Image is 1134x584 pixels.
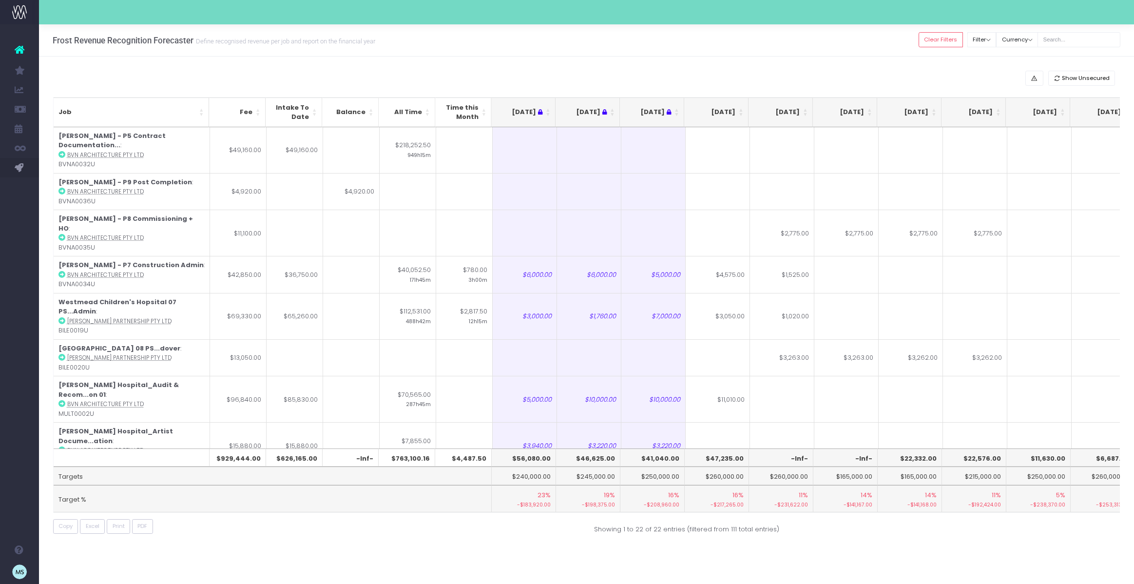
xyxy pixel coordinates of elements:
small: -$208,960.00 [625,500,679,509]
td: $11,100.00 [210,210,267,256]
th: Balance: activate to sort column ascending [322,97,379,127]
td: $65,260.00 [267,293,323,339]
span: 11% [992,490,1001,500]
abbr: Billard Leece Partnership Pty Ltd [67,354,172,362]
abbr: BVN Architecture Pty Ltd [67,400,144,408]
small: -$238,370.00 [1011,500,1065,509]
strong: [PERSON_NAME] - P7 Construction Admin [58,260,204,270]
td: $4,575.00 [686,256,750,293]
strong: [PERSON_NAME] Hospital_Artist Docume...ation [58,427,173,446]
td: $49,160.00 [210,127,267,173]
small: 3h00m [468,275,487,284]
small: 171h45m [410,275,431,284]
td: $3,262.00 [879,339,943,376]
th: $46,625.00 [556,448,620,467]
td: $7,855.00 [380,422,436,468]
td: $96,840.00 [210,376,267,422]
abbr: BVN Architecture Pty Ltd [67,234,144,242]
th: $11,630.00 [1006,448,1071,467]
td: $2,775.00 [814,210,879,256]
th: -Inf- [813,448,878,467]
small: -$141,168.00 [883,500,937,509]
td: : MULT0002U [54,376,210,422]
small: -$183,920.00 [497,500,551,509]
th: -Inf- [323,448,379,467]
td: $2,775.00 [879,210,943,256]
th: Nov 25: activate to sort column ascending [749,97,813,127]
th: Feb 26: activate to sort column ascending [942,97,1006,127]
td: $3,220.00 [621,422,686,468]
abbr: BVN Architecture Pty Ltd [67,151,144,159]
td: $1,760.00 [557,293,621,339]
th: Job: activate to sort column ascending [54,97,210,127]
td: $49,160.00 [267,127,323,173]
span: 5% [1056,490,1065,500]
td: : BILE0019U [54,293,210,339]
span: 19% [604,490,615,500]
td: $240,000.00 [492,467,556,485]
td: $36,750.00 [267,256,323,293]
strong: [PERSON_NAME] - P9 Post Completion [58,177,192,187]
td: $780.00 [436,256,493,293]
td: $11,010.00 [686,376,750,422]
th: $47,235.00 [685,448,749,467]
th: $22,576.00 [942,448,1006,467]
td: $6,000.00 [557,256,621,293]
th: $22,332.00 [878,448,942,467]
td: $260,000.00 [685,467,749,485]
td: $3,263.00 [750,339,814,376]
span: 23% [538,490,551,500]
strong: [PERSON_NAME] - P8 Commissioning + HO [58,214,193,233]
td: $6,000.00 [493,256,557,293]
td: : BVNA0036U [54,173,210,210]
td: $2,775.00 [750,210,814,256]
td: $4,920.00 [323,173,380,210]
td: $2,817.50 [436,293,493,339]
small: -$141,167.00 [818,500,872,509]
span: 11% [799,490,808,500]
small: 36h30m [408,446,431,454]
input: Search... [1038,32,1120,47]
th: Sep 25 : activate to sort column ascending [620,97,684,127]
span: 14% [861,490,872,500]
td: $42,850.00 [210,256,267,293]
th: $763,100.16 [379,448,435,467]
small: 488h42m [406,316,431,325]
td: $13,050.00 [210,339,267,376]
td: $15,880.00 [210,422,267,468]
td: : BVNA0034U [54,256,210,293]
strong: [GEOGRAPHIC_DATA] 08 PS...dover [58,344,180,353]
abbr: BVN Architecture Pty Ltd [67,271,144,279]
button: Currency [996,32,1038,47]
th: $626,165.00 [266,448,323,467]
th: All Time: activate to sort column ascending [379,97,435,127]
td: : BILE0020U [54,339,210,376]
td: $1,525.00 [750,256,814,293]
h3: Frost Revenue Recognition Forecaster [53,36,375,45]
button: Excel [80,519,105,534]
td: $4,920.00 [210,173,267,210]
th: Mar 26: activate to sort column ascending [1006,97,1070,127]
span: PDF [137,522,147,530]
td: $10,000.00 [557,376,621,422]
td: : BVNA0032U [54,127,210,173]
td: $260,000.00 [749,467,813,485]
td: $250,000.00 [620,467,685,485]
span: Print [113,522,125,530]
img: images/default_profile_image.png [12,565,27,579]
td: Target % [54,485,492,512]
button: Show Unsecured [1048,71,1115,86]
td: $165,000.00 [813,467,878,485]
span: Show Unsecured [1062,74,1110,82]
td: $69,330.00 [210,293,267,339]
td: $40,052.50 [380,256,436,293]
th: $929,444.00 [210,448,266,467]
td: $250,000.00 [1006,467,1071,485]
span: 16% [668,490,679,500]
td: Targets [54,467,492,485]
button: Print [107,519,130,534]
th: $56,080.00 [492,448,556,467]
small: 949h15m [407,150,431,159]
th: -Inf- [749,448,813,467]
td: $165,000.00 [878,467,942,485]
